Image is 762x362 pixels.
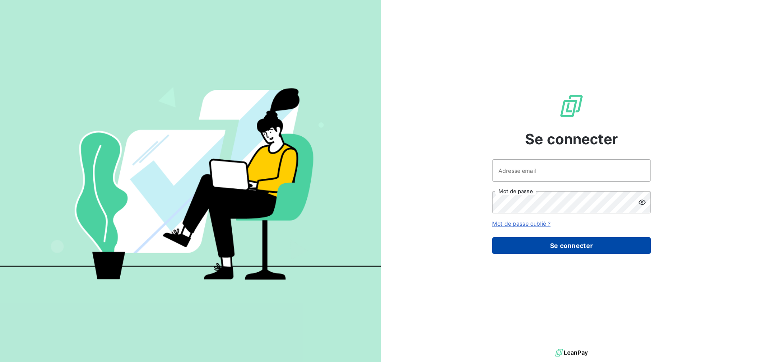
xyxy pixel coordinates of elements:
[492,220,550,227] a: Mot de passe oublié ?
[492,237,651,254] button: Se connecter
[559,93,584,119] img: Logo LeanPay
[525,128,618,150] span: Se connecter
[492,159,651,182] input: placeholder
[555,347,588,359] img: logo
